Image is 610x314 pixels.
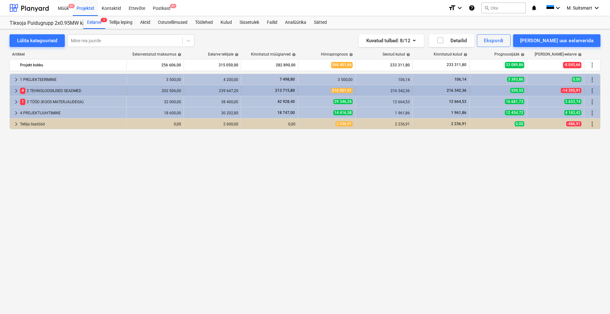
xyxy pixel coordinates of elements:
span: 1 961,86 [451,110,467,115]
div: Projekt kokku [20,60,124,70]
a: Töölehed [191,16,217,29]
span: 7 498,80 [279,77,295,82]
span: help [234,53,239,57]
div: 4 PROJEKTIJUHTIMINE [20,108,124,118]
span: 42 928,40 [277,99,295,104]
span: 5 [101,18,107,22]
div: Kinnitatud kulud [434,52,467,57]
span: 1 [20,99,25,105]
div: 4 200,00 [186,77,238,82]
span: 16 681,73 [505,99,524,104]
span: 106,14 [454,77,467,82]
span: help [348,53,353,57]
span: Rohkem tegevusi [588,76,596,84]
span: Rohkem tegevusi [588,109,596,117]
div: Kuvatud tulbad : 8/12 [366,37,416,45]
div: [PERSON_NAME] uus eelarverida [520,37,593,45]
div: 233 311,80 [358,60,410,70]
div: 12 664,53 [358,100,410,104]
span: Rohkem tegevusi [588,98,596,106]
div: 3 TÖÖD (KOOS MATERJALIDEGA) [20,97,124,107]
div: Kinnitatud müügiarved [251,52,296,57]
span: Rohkem tegevusi [588,61,596,69]
span: help [462,53,467,57]
div: 315 050,00 [186,60,238,70]
button: Ekspordi [477,34,510,47]
i: Abikeskus [469,4,475,12]
div: 202 506,00 [129,89,181,93]
span: 14 416,58 [333,110,353,115]
div: Seotud kulud [383,52,410,57]
a: Tellija leping [105,16,136,29]
i: keyboard_arrow_down [593,4,600,12]
span: 233 311,80 [446,62,467,68]
div: Prognoosijääk [494,52,525,57]
div: 3 500,00 [129,77,181,82]
div: 106,14 [358,77,410,82]
span: 4 [20,88,25,94]
span: 216 342,36 [446,88,467,93]
div: 239 647,20 [186,89,238,93]
a: Analüütika [281,16,310,29]
div: Tiksoja Puidugrupp 2x0.95MW katlad V08 [10,20,76,27]
span: -486,91 [566,121,581,126]
a: Ostutellimused [154,16,191,29]
div: Artikkel [10,52,127,57]
div: 282 890,00 [244,60,295,70]
div: 2 236,91 [358,122,410,126]
div: Detailid [437,37,467,45]
span: -14 395,91 [561,88,581,93]
div: Eelarve [83,16,105,29]
i: notifications [531,4,537,12]
button: Lülita kategooriaid [10,34,65,47]
button: Detailid [429,34,474,47]
div: 2 600,00 [186,122,238,126]
span: 0,00 [572,77,581,82]
span: keyboard_arrow_right [12,76,20,84]
span: 0,00 [515,121,524,126]
div: 256 606,00 [129,60,181,70]
i: keyboard_arrow_down [554,4,562,12]
div: 30 202,80 [186,111,238,115]
div: [PERSON_NAME]-eelarve [535,52,582,57]
a: Sissetulek [236,16,263,29]
button: Kuvatud tulbad:8/12 [359,34,424,47]
button: Otsi [481,3,526,13]
div: Hinnaprognoos [321,52,353,57]
span: 266 401,66 [331,62,353,68]
span: 9+ [170,4,176,8]
span: 559,55 [510,88,524,93]
div: 3 500,00 [301,77,353,82]
span: keyboard_arrow_right [12,87,20,95]
span: help [176,53,181,57]
div: 1 PROJEKTEERIMINE [20,75,124,85]
div: Lülita kategooriaid [17,37,57,45]
span: 29 346,26 [333,99,353,104]
span: help [577,53,582,57]
span: help [291,53,296,57]
span: keyboard_arrow_right [12,98,20,106]
span: 18 747,00 [277,110,295,115]
div: 38 400,00 [186,100,238,104]
div: Eelarvestatud maksumus [132,52,181,57]
div: 32 000,00 [129,100,181,104]
button: [PERSON_NAME] uus eelarverida [513,34,600,47]
i: format_size [448,4,456,12]
a: Failid [263,16,281,29]
span: Rohkem tegevusi [588,87,596,95]
i: keyboard_arrow_down [456,4,464,12]
a: Aktid [136,16,154,29]
span: M. Suitsmart [567,5,592,10]
div: 18 600,00 [129,111,181,115]
div: 2 TEHNOLOOGILISED SEADMED [20,86,124,96]
span: keyboard_arrow_right [12,109,20,117]
span: 9+ [68,4,75,8]
div: 1 961,86 [358,111,410,115]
